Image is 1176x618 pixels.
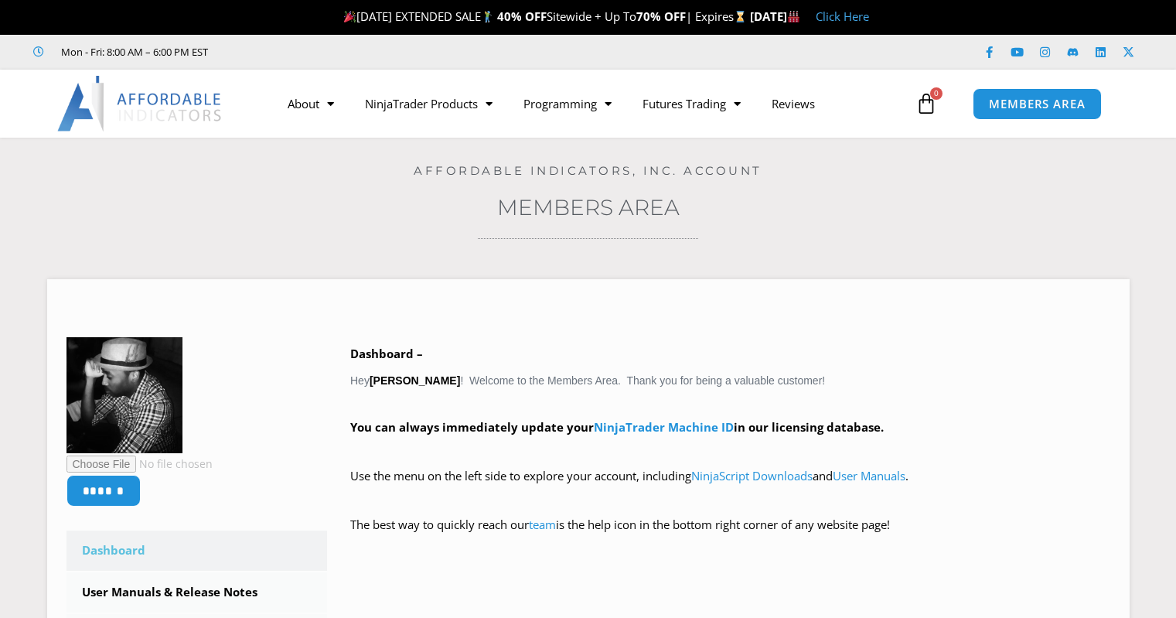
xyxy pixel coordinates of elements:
[350,466,1110,509] p: Use the menu on the left side to explore your account, including and .
[892,81,960,126] a: 0
[66,572,328,613] a: User Manuals & Release Notes
[350,419,884,435] strong: You can always immediately update your in our licensing database.
[482,11,493,22] img: 🏌️‍♂️
[750,9,800,24] strong: [DATE]
[340,9,750,24] span: [DATE] EXTENDED SALE Sitewide + Up To | Expires
[833,468,905,483] a: User Manuals
[529,517,556,532] a: team
[497,194,680,220] a: Members Area
[816,9,869,24] a: Click Here
[691,468,813,483] a: NinjaScript Downloads
[344,11,356,22] img: 🎉
[230,44,462,60] iframe: Customer reviews powered by Trustpilot
[788,11,799,22] img: 🏭
[594,419,734,435] a: NinjaTrader Machine ID
[272,86,912,121] nav: Menu
[272,86,349,121] a: About
[57,43,208,61] span: Mon - Fri: 8:00 AM – 6:00 PM EST
[497,9,547,24] strong: 40% OFF
[930,87,943,100] span: 0
[66,531,328,571] a: Dashboard
[370,374,460,387] strong: [PERSON_NAME]
[989,98,1086,110] span: MEMBERS AREA
[414,163,762,178] a: Affordable Indicators, Inc. Account
[57,76,223,131] img: LogoAI | Affordable Indicators – NinjaTrader
[508,86,627,121] a: Programming
[350,343,1110,558] div: Hey ! Welcome to the Members Area. Thank you for being a valuable customer!
[756,86,830,121] a: Reviews
[349,86,508,121] a: NinjaTrader Products
[350,346,423,361] b: Dashboard –
[973,88,1102,120] a: MEMBERS AREA
[735,11,746,22] img: ⌛
[627,86,756,121] a: Futures Trading
[350,514,1110,558] p: The best way to quickly reach our is the help icon in the bottom right corner of any website page!
[66,337,182,453] img: f7112a51e0fcf315e3b4805ca5cae9f1b1f9dec36e4fe1df20c367b4deae0ed4
[636,9,686,24] strong: 70% OFF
